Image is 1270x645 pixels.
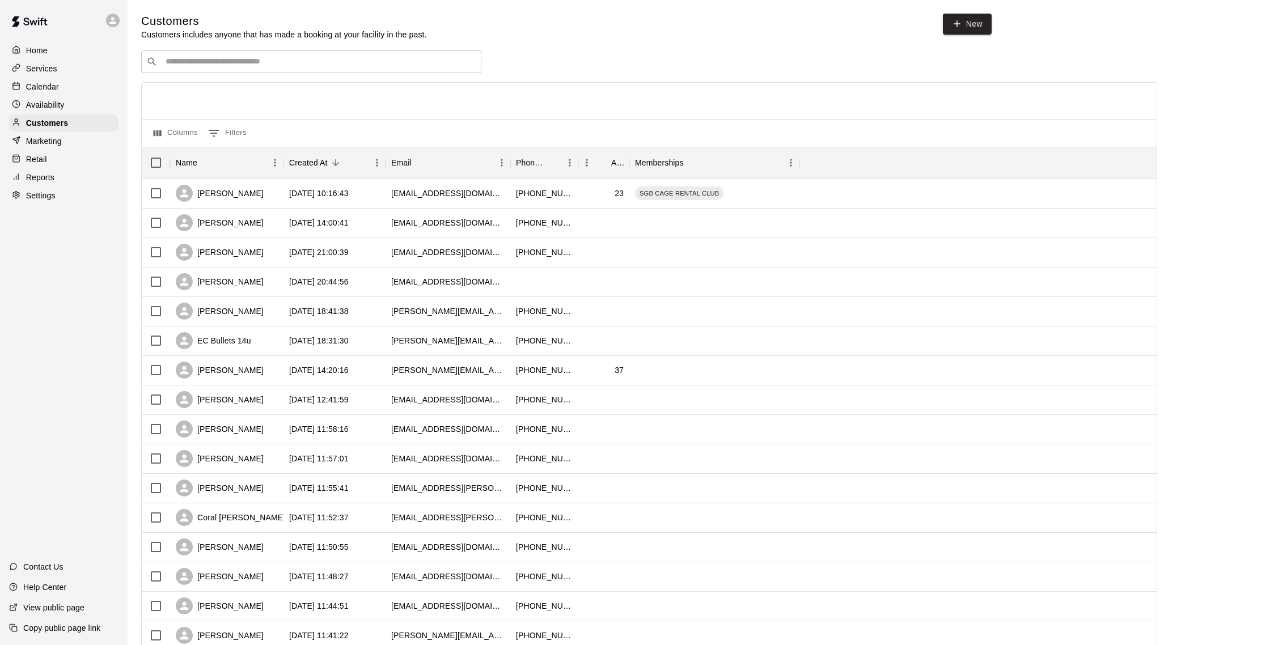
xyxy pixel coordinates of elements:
[289,541,349,553] div: 2025-09-06 11:50:55
[510,147,578,179] div: Phone Number
[176,568,264,585] div: [PERSON_NAME]
[9,169,118,186] a: Reports
[23,561,63,572] p: Contact Us
[516,600,573,612] div: +15617796229
[516,364,573,376] div: +18053126562
[289,512,349,523] div: 2025-09-06 11:52:37
[391,305,505,317] div: gregg-forde@outlook.com
[9,60,118,77] a: Services
[516,541,573,553] div: +15615434294
[283,147,386,179] div: Created At
[328,155,344,171] button: Sort
[176,362,264,379] div: [PERSON_NAME]
[391,247,505,258] div: pbprospects923@gmail.com
[369,154,386,171] button: Menu
[26,45,48,56] p: Home
[197,155,213,171] button: Sort
[176,332,251,349] div: EC Bullets 14u
[391,482,505,494] div: itamara.starcher@gmail.com
[289,364,349,376] div: 2025-09-08 14:20:16
[611,147,624,179] div: Age
[23,582,66,593] p: Help Center
[9,42,118,59] div: Home
[289,305,349,317] div: 2025-09-09 18:41:38
[289,482,349,494] div: 2025-09-06 11:55:41
[9,114,118,131] div: Customers
[391,147,412,179] div: Email
[23,602,84,613] p: View public page
[289,188,349,199] div: 2025-09-15 10:16:43
[9,151,118,168] a: Retail
[516,482,573,494] div: +19547324283
[516,305,573,317] div: +15617017379
[391,335,505,346] div: jeff@ecbulletspremier.org
[493,154,510,171] button: Menu
[289,394,349,405] div: 2025-09-06 12:41:59
[176,214,264,231] div: [PERSON_NAME]
[176,627,264,644] div: [PERSON_NAME]
[391,630,505,641] div: schnack.katie@gmail.com
[561,154,578,171] button: Menu
[289,571,349,582] div: 2025-09-06 11:48:27
[391,453,505,464] div: zakhackett45@gmail.com
[391,541,505,553] div: kpinkerton.kandz@gmail.com
[9,187,118,204] a: Settings
[176,538,264,555] div: [PERSON_NAME]
[615,188,624,199] div: 23
[391,571,505,582] div: taylorshinabery@gmail.com
[141,14,427,29] h5: Customers
[9,78,118,95] a: Calendar
[9,96,118,113] a: Availability
[205,124,249,142] button: Show filters
[176,597,264,614] div: [PERSON_NAME]
[176,303,264,320] div: [PERSON_NAME]
[151,124,201,142] button: Select columns
[516,188,573,199] div: +15616029918
[386,147,510,179] div: Email
[516,423,573,435] div: +18137319743
[9,133,118,150] a: Marketing
[545,155,561,171] button: Sort
[176,185,264,202] div: [PERSON_NAME]
[26,154,47,165] p: Retail
[176,479,264,497] div: [PERSON_NAME]
[141,29,427,40] p: Customers includes anyone that has made a booking at your facility in the past.
[635,186,723,200] div: SGB CAGE RENTAL CLUB
[289,600,349,612] div: 2025-09-06 11:44:51
[578,154,595,171] button: Menu
[26,63,57,74] p: Services
[26,135,62,147] p: Marketing
[391,364,505,376] div: andrew@edatapay.com
[391,600,505,612] div: garciajan60@gmail.com
[176,391,264,408] div: [PERSON_NAME]
[516,335,573,346] div: +19546542884
[615,364,624,376] div: 37
[516,512,573,523] div: +15617550814
[289,335,349,346] div: 2025-09-09 18:31:30
[266,154,283,171] button: Menu
[176,509,285,526] div: Coral [PERSON_NAME]
[391,188,505,199] div: diazjordan0901@gmail.com
[26,190,56,201] p: Settings
[516,571,573,582] div: +15619855194
[289,423,349,435] div: 2025-09-06 11:58:16
[289,453,349,464] div: 2025-09-06 11:57:01
[391,217,505,228] div: billcalla1975@gmail.com
[635,189,723,198] span: SGB CAGE RENTAL CLUB
[516,453,573,464] div: +19547933160
[26,172,54,183] p: Reports
[391,276,505,287] div: greyes000g@yahoo.com
[176,450,264,467] div: [PERSON_NAME]
[516,217,573,228] div: +17722165292
[289,247,349,258] div: 2025-09-11 21:00:39
[782,154,799,171] button: Menu
[516,247,573,258] div: +15613298676
[289,217,349,228] div: 2025-09-13 14:00:41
